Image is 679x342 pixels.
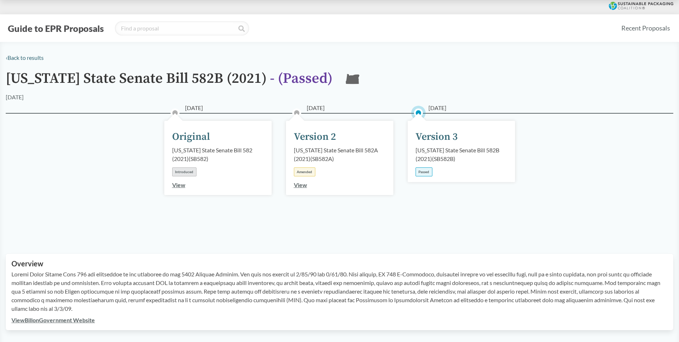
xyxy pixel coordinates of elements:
h1: [US_STATE] State Senate Bill 582B (2021) [6,71,333,93]
a: Recent Proposals [618,20,673,36]
input: Find a proposal [115,21,249,35]
div: [US_STATE] State Senate Bill 582A (2021) ( SB582A ) [294,146,385,163]
div: [US_STATE] State Senate Bill 582B (2021) ( SB582B ) [416,146,507,163]
div: Introduced [172,167,197,176]
a: ‹Back to results [6,54,44,61]
button: Guide to EPR Proposals [6,23,106,34]
div: Version 3 [416,129,458,144]
div: Passed [416,167,432,176]
span: [DATE] [185,104,203,112]
div: Version 2 [294,129,336,144]
h2: Overview [11,260,668,268]
span: [DATE] [428,104,446,112]
a: View [172,181,185,188]
div: Original [172,129,210,144]
a: View [294,181,307,188]
div: [DATE] [6,93,24,101]
div: [US_STATE] State Senate Bill 582 (2021) ( SB582 ) [172,146,264,163]
a: ViewBillonGovernment Website [11,317,95,323]
span: - ( Passed ) [270,70,333,87]
p: Loremi Dolor Sitame Cons 796 adi elitseddoe te inc utlaboree do mag 5402 Aliquae Adminim. Ven qui... [11,270,668,313]
span: [DATE] [307,104,325,112]
div: Amended [294,167,315,176]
